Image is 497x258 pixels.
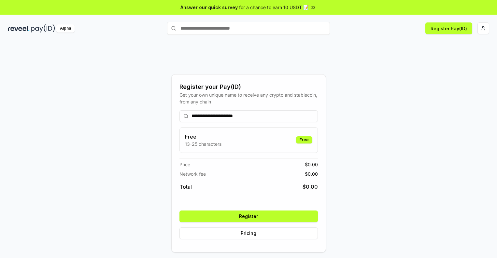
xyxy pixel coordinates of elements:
[179,82,318,91] div: Register your Pay(ID)
[305,170,318,177] span: $ 0.00
[56,24,75,33] div: Alpha
[185,133,221,141] h3: Free
[8,24,30,33] img: reveel_dark
[425,22,472,34] button: Register Pay(ID)
[239,4,309,11] span: for a chance to earn 10 USDT 📝
[179,210,318,222] button: Register
[179,161,190,168] span: Price
[179,183,192,191] span: Total
[179,227,318,239] button: Pricing
[179,170,206,177] span: Network fee
[180,4,238,11] span: Answer our quick survey
[31,24,55,33] img: pay_id
[185,141,221,147] p: 13-25 characters
[303,183,318,191] span: $ 0.00
[179,91,318,105] div: Get your own unique name to receive any crypto and stablecoin, from any chain
[305,161,318,168] span: $ 0.00
[296,136,312,143] div: Free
